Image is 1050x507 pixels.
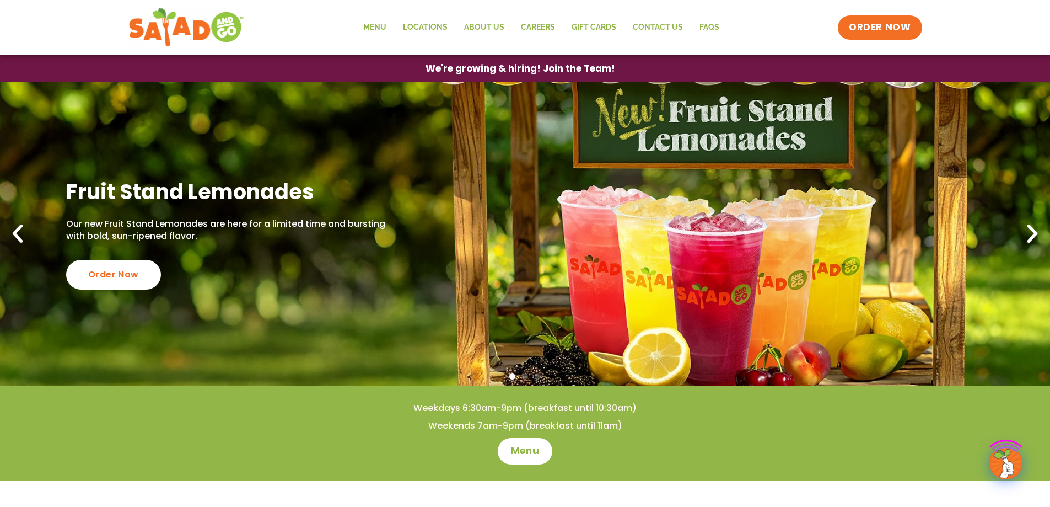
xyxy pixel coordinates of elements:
h4: Weekends 7am-9pm (breakfast until 11am) [22,420,1028,432]
a: FAQs [691,15,728,40]
a: GIFT CARDS [563,15,624,40]
span: Go to slide 3 [535,373,541,380]
div: Order Now [66,260,161,290]
a: Menu [355,15,395,40]
div: Next slide [1020,222,1044,246]
span: We're growing & hiring! Join the Team! [426,64,615,73]
a: Menu [498,438,552,465]
a: Careers [513,15,563,40]
p: Our new Fruit Stand Lemonades are here for a limited time and bursting with bold, sun-ripened fla... [66,218,391,243]
span: ORDER NOW [849,21,911,34]
div: Previous slide [6,222,30,246]
nav: Menu [355,15,728,40]
span: Go to slide 1 [509,373,515,380]
a: Locations [395,15,456,40]
span: Menu [511,445,539,458]
img: new-SAG-logo-768×292 [128,6,245,50]
span: Go to slide 2 [522,373,528,380]
a: We're growing & hiring! Join the Team! [409,56,632,82]
a: About Us [456,15,513,40]
a: ORDER NOW [838,15,922,40]
h2: Fruit Stand Lemonades [66,178,391,205]
h4: Weekdays 6:30am-9pm (breakfast until 10:30am) [22,402,1028,414]
a: Contact Us [624,15,691,40]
